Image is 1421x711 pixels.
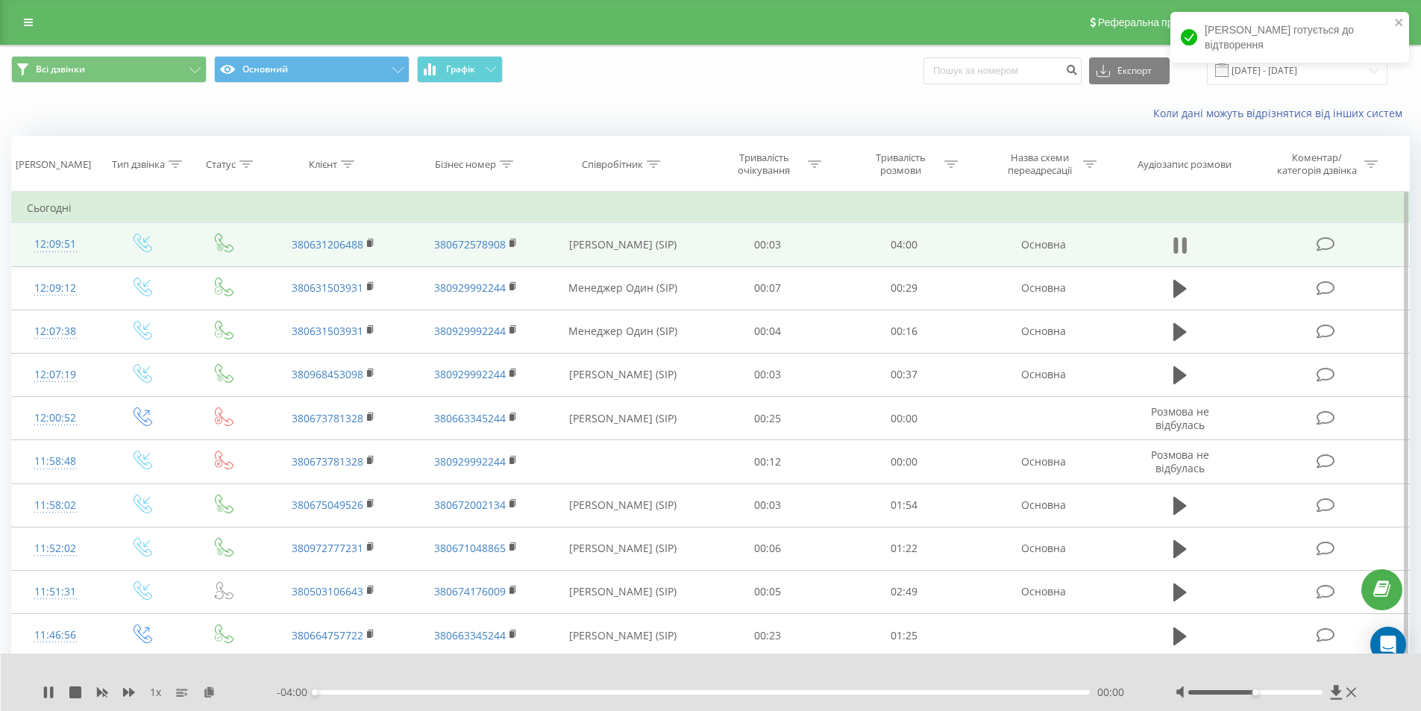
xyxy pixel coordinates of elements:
[1089,57,1170,84] button: Експорт
[547,266,700,310] td: Менеджер Один (SIP)
[836,223,973,266] td: 04:00
[27,360,84,389] div: 12:07:19
[27,491,84,520] div: 11:58:02
[972,483,1114,527] td: Основна
[547,397,700,440] td: [PERSON_NAME] (SIP)
[836,483,973,527] td: 01:54
[972,440,1114,483] td: Основна
[700,266,836,310] td: 00:07
[582,158,643,171] div: Співробітник
[292,584,363,598] a: 380503106643
[292,411,363,425] a: 380673781328
[309,158,337,171] div: Клієнт
[836,310,973,353] td: 00:16
[700,397,836,440] td: 00:25
[836,266,973,310] td: 00:29
[11,56,207,83] button: Всі дзвінки
[206,158,236,171] div: Статус
[417,56,503,83] button: Графік
[836,570,973,613] td: 02:49
[27,447,84,476] div: 11:58:48
[27,317,84,346] div: 12:07:38
[434,454,506,469] a: 380929992244
[1370,627,1406,663] div: Open Intercom Messenger
[972,527,1114,570] td: Основна
[292,324,363,338] a: 380631503931
[1273,151,1361,177] div: Коментар/категорія дзвінка
[27,404,84,433] div: 12:00:52
[36,63,85,75] span: Всі дзвінки
[446,64,475,75] span: Графік
[972,266,1114,310] td: Основна
[700,223,836,266] td: 00:03
[16,158,91,171] div: [PERSON_NAME]
[27,621,84,650] div: 11:46:56
[547,570,700,613] td: [PERSON_NAME] (SIP)
[700,483,836,527] td: 00:03
[435,158,496,171] div: Бізнес номер
[861,151,941,177] div: Тривалість розмови
[277,685,315,700] span: - 04:00
[434,498,506,512] a: 380672002134
[292,367,363,381] a: 380968453098
[972,353,1114,396] td: Основна
[547,223,700,266] td: [PERSON_NAME] (SIP)
[1252,689,1258,695] div: Accessibility label
[27,534,84,563] div: 11:52:02
[27,230,84,259] div: 12:09:51
[12,193,1410,223] td: Сьогодні
[547,614,700,657] td: [PERSON_NAME] (SIP)
[434,628,506,642] a: 380663345244
[836,527,973,570] td: 01:22
[547,527,700,570] td: [PERSON_NAME] (SIP)
[434,367,506,381] a: 380929992244
[1098,16,1208,28] span: Реферальна програма
[700,440,836,483] td: 00:12
[1097,685,1124,700] span: 00:00
[836,397,973,440] td: 00:00
[836,440,973,483] td: 00:00
[700,614,836,657] td: 00:23
[292,281,363,295] a: 380631503931
[1394,16,1405,31] button: close
[292,454,363,469] a: 380673781328
[547,483,700,527] td: [PERSON_NAME] (SIP)
[112,158,165,171] div: Тип дзвінка
[434,541,506,555] a: 380671048865
[312,689,318,695] div: Accessibility label
[547,310,700,353] td: Менеджер Один (SIP)
[214,56,410,83] button: Основний
[292,628,363,642] a: 380664757722
[1000,151,1079,177] div: Назва схеми переадресації
[972,570,1114,613] td: Основна
[1153,106,1410,120] a: Коли дані можуть відрізнятися вiд інших систем
[434,324,506,338] a: 380929992244
[1138,158,1232,171] div: Аудіозапис розмови
[292,498,363,512] a: 380675049526
[700,353,836,396] td: 00:03
[700,310,836,353] td: 00:04
[972,310,1114,353] td: Основна
[547,353,700,396] td: [PERSON_NAME] (SIP)
[724,151,804,177] div: Тривалість очікування
[836,353,973,396] td: 00:37
[434,411,506,425] a: 380663345244
[434,237,506,251] a: 380672578908
[292,237,363,251] a: 380631206488
[27,274,84,303] div: 12:09:12
[27,577,84,607] div: 11:51:31
[434,584,506,598] a: 380674176009
[700,527,836,570] td: 00:06
[150,685,161,700] span: 1 x
[923,57,1082,84] input: Пошук за номером
[1170,12,1409,63] div: [PERSON_NAME] готується до відтворення
[292,541,363,555] a: 380972777231
[972,223,1114,266] td: Основна
[434,281,506,295] a: 380929992244
[1151,404,1209,432] span: Розмова не відбулась
[836,614,973,657] td: 01:25
[1151,448,1209,475] span: Розмова не відбулась
[700,570,836,613] td: 00:05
